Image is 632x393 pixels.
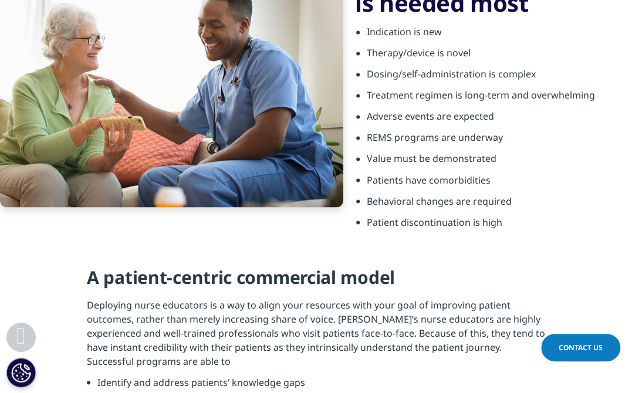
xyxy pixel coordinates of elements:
[367,215,614,236] li: Patient discontinuation is high
[367,25,614,46] li: Indication is new
[367,151,614,172] li: Value must be demonstrated
[87,297,545,375] p: Deploying nurse educators is a way to align your resources with your goal of improving patient ou...
[367,109,614,130] li: Adverse events are expected
[559,343,603,353] span: Contact Us
[87,265,545,297] h4: A patient-centric commercial model
[367,88,614,109] li: Treatment regimen is long-term and overwhelming
[541,334,620,361] a: Contact Us
[367,172,614,194] li: Patients have comorbidities
[367,67,614,88] li: Dosing/self-administration is complex
[6,358,36,387] button: Cookies Settings
[367,46,614,67] li: Therapy/device is novel
[367,130,614,151] li: REMS programs are underway
[367,194,614,215] li: Behavioral changes are required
